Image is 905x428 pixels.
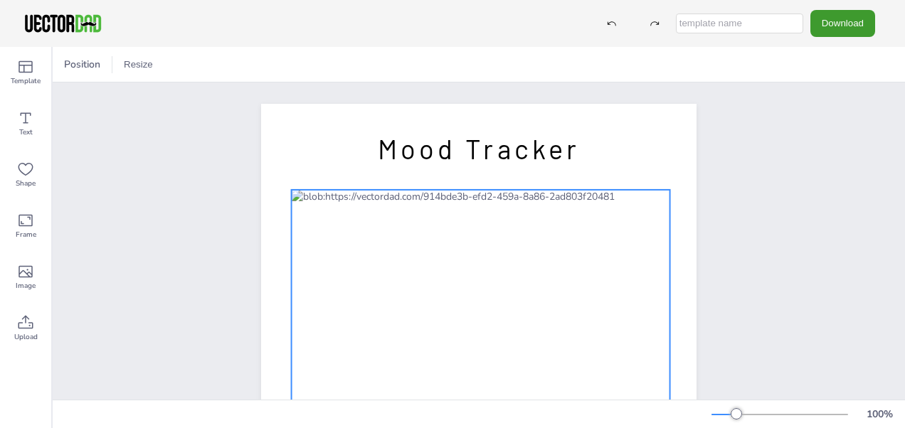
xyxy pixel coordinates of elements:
span: Mood Tracker [378,132,580,165]
span: Frame [16,229,36,240]
button: Resize [118,53,159,76]
span: Upload [14,331,38,343]
span: Image [16,280,36,291]
button: Download [810,10,875,36]
span: Template [11,75,41,87]
span: Text [19,127,33,138]
img: VectorDad-1.png [23,13,103,34]
span: Position [61,58,103,71]
div: 100 % [862,407,896,421]
input: template name [676,14,803,33]
span: Shape [16,178,36,189]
